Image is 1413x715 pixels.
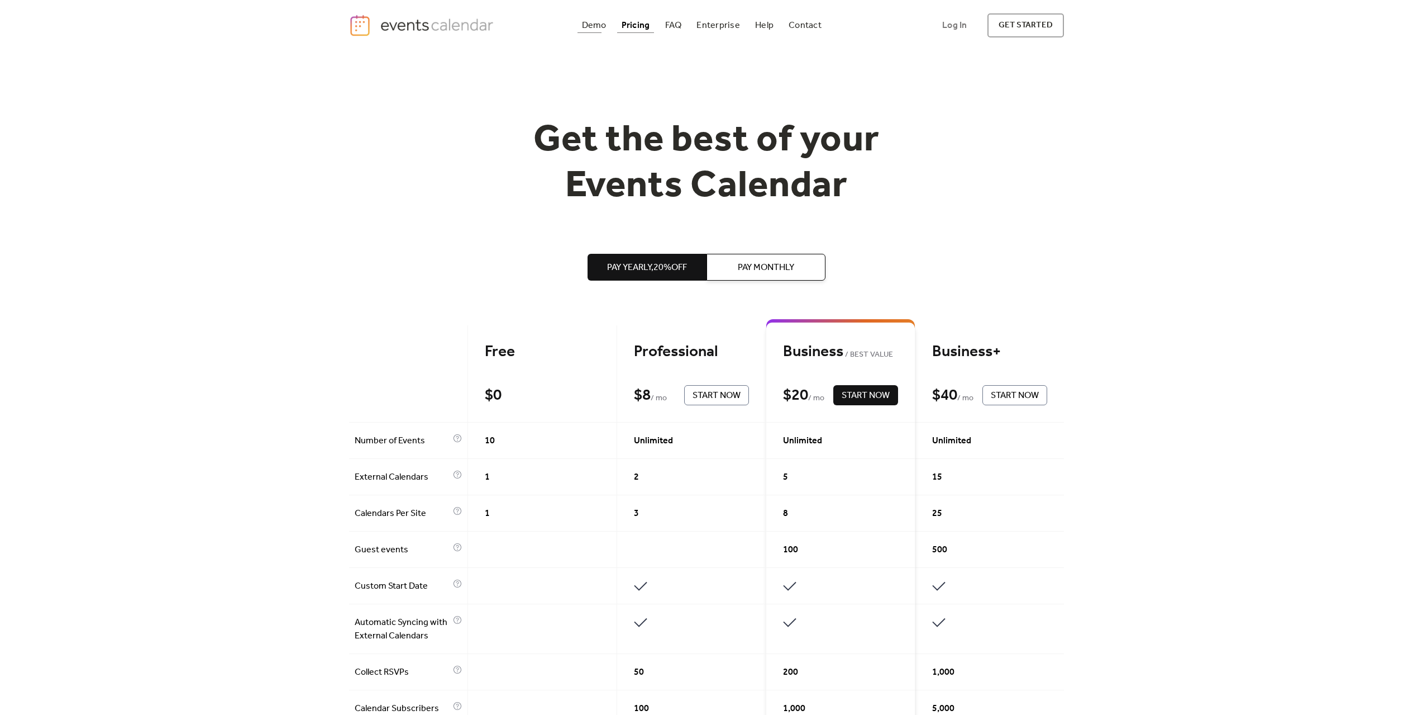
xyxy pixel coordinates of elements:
div: Free [485,342,600,362]
span: Start Now [842,389,890,403]
div: Business [783,342,898,362]
a: Help [751,18,778,33]
span: 1,000 [932,666,954,679]
a: get started [987,13,1064,37]
span: Unlimited [783,434,822,448]
span: Unlimited [634,434,673,448]
span: / mo [651,392,667,405]
span: Pay Yearly, 20% off [607,261,687,274]
span: 200 [783,666,798,679]
span: Pay Monthly [738,261,794,274]
span: BEST VALUE [843,348,893,362]
a: Contact [784,18,826,33]
div: Professional [634,342,749,362]
span: External Calendars [355,471,450,484]
span: Start Now [991,389,1039,403]
div: Business+ [932,342,1047,362]
span: Unlimited [932,434,971,448]
span: 15 [932,471,942,484]
a: Enterprise [692,18,744,33]
span: 1 [485,507,490,520]
span: 2 [634,471,639,484]
span: 5 [783,471,788,484]
div: Help [755,22,774,29]
button: Start Now [833,385,898,405]
div: $ 40 [932,386,957,405]
span: 10 [485,434,495,448]
div: FAQ [665,22,682,29]
button: Pay Yearly,20%off [588,254,706,281]
div: $ 20 [783,386,808,405]
span: 100 [783,543,798,557]
span: Number of Events [355,434,450,448]
div: Demo [582,22,607,29]
span: 1 [485,471,490,484]
span: Calendars Per Site [355,507,450,520]
a: FAQ [661,18,686,33]
a: Demo [577,18,611,33]
button: Pay Monthly [706,254,825,281]
button: Start Now [982,385,1047,405]
span: 25 [932,507,942,520]
span: Automatic Syncing with External Calendars [355,616,450,643]
div: Enterprise [696,22,739,29]
span: 500 [932,543,947,557]
div: $ 0 [485,386,502,405]
span: Guest events [355,543,450,557]
a: Log In [931,13,978,37]
span: Custom Start Date [355,580,450,593]
span: 50 [634,666,644,679]
span: 8 [783,507,788,520]
h1: Get the best of your Events Calendar [492,118,921,209]
div: $ 8 [634,386,651,405]
span: / mo [808,392,824,405]
span: / mo [957,392,973,405]
a: Pricing [617,18,655,33]
button: Start Now [684,385,749,405]
span: 3 [634,507,639,520]
a: home [349,14,497,37]
div: Contact [789,22,822,29]
span: Collect RSVPs [355,666,450,679]
span: Start Now [693,389,741,403]
div: Pricing [622,22,650,29]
